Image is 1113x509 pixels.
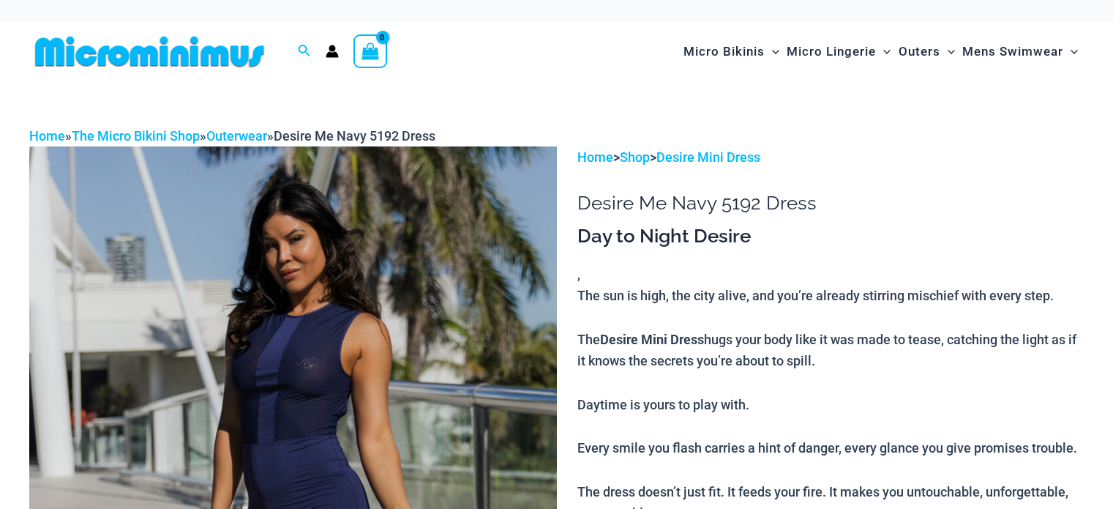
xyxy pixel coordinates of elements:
[680,29,783,74] a: Micro BikinisMenu ToggleMenu Toggle
[959,29,1082,74] a: Mens SwimwearMenu ToggleMenu Toggle
[577,149,613,165] a: Home
[274,128,435,144] span: Desire Me Navy 5192 Dress
[600,330,704,348] b: Desire Mini Dress
[962,33,1063,70] span: Mens Swimwear
[577,146,1084,168] p: > >
[783,29,894,74] a: Micro LingerieMenu ToggleMenu Toggle
[29,35,270,68] img: MM SHOP LOGO FLAT
[899,33,940,70] span: Outers
[895,29,959,74] a: OutersMenu ToggleMenu Toggle
[876,33,891,70] span: Menu Toggle
[678,27,1084,76] nav: Site Navigation
[326,45,339,58] a: Account icon link
[298,42,311,61] a: Search icon link
[206,128,267,144] a: Outerwear
[940,33,955,70] span: Menu Toggle
[72,128,200,144] a: The Micro Bikini Shop
[29,128,435,144] span: » » »
[577,192,1084,215] h1: Desire Me Navy 5192 Dress
[683,33,765,70] span: Micro Bikinis
[765,33,779,70] span: Menu Toggle
[577,224,1084,249] h3: Day to Night Desire
[656,149,760,165] a: Desire Mini Dress
[353,34,387,68] a: View Shopping Cart, empty
[1063,33,1078,70] span: Menu Toggle
[620,149,650,165] a: Shop
[29,128,65,144] a: Home
[787,33,876,70] span: Micro Lingerie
